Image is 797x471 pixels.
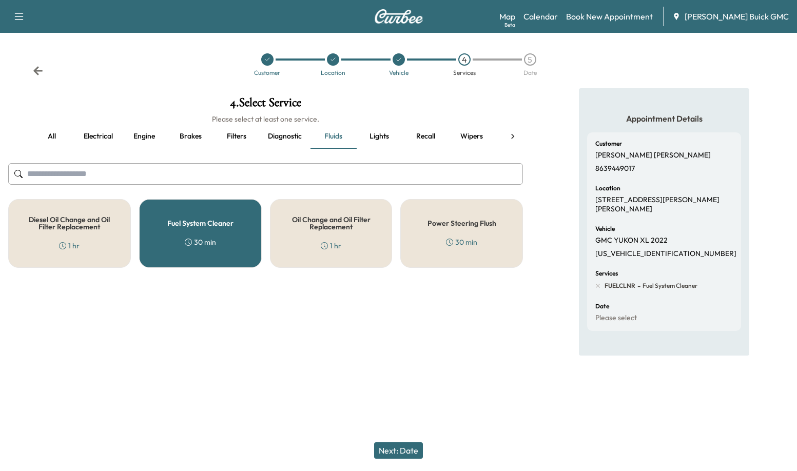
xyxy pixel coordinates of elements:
[167,220,234,227] h5: Fuel System Cleaner
[449,124,495,149] button: Wipers
[635,281,640,291] span: -
[524,53,536,66] div: 5
[595,249,736,259] p: [US_VEHICLE_IDENTIFICATION_NUMBER]
[685,10,789,23] span: [PERSON_NAME] Buick GMC
[605,282,635,290] span: FUELCLNR
[504,21,515,29] div: Beta
[260,124,310,149] button: Diagnostic
[25,216,114,230] h5: Diesel Oil Change and Oil Filter Replacement
[185,237,216,247] div: 30 min
[595,226,615,232] h6: Vehicle
[595,185,620,191] h6: Location
[523,10,558,23] a: Calendar
[495,124,541,149] button: Tires
[499,10,515,23] a: MapBeta
[167,124,213,149] button: Brakes
[595,313,637,323] p: Please select
[566,10,653,23] a: Book New Appointment
[254,70,280,76] div: Customer
[213,124,260,149] button: Filters
[29,124,502,149] div: basic tabs example
[389,70,409,76] div: Vehicle
[446,237,477,247] div: 30 min
[595,151,711,160] p: [PERSON_NAME] [PERSON_NAME]
[595,236,668,245] p: GMC YUKON XL 2022
[8,114,523,124] h6: Please select at least one service.
[75,124,121,149] button: Electrical
[59,241,80,251] div: 1 hr
[587,113,741,124] h5: Appointment Details
[453,70,476,76] div: Services
[356,124,402,149] button: Lights
[321,241,341,251] div: 1 hr
[374,9,423,24] img: Curbee Logo
[29,124,75,149] button: all
[287,216,376,230] h5: Oil Change and Oil Filter Replacement
[321,70,345,76] div: Location
[523,70,537,76] div: Date
[595,303,609,309] h6: Date
[595,270,618,277] h6: Services
[458,53,471,66] div: 4
[310,124,356,149] button: Fluids
[121,124,167,149] button: Engine
[427,220,496,227] h5: Power Steering Flush
[8,96,523,114] h1: 4 . Select Service
[33,66,43,76] div: Back
[595,195,733,213] p: [STREET_ADDRESS][PERSON_NAME][PERSON_NAME]
[595,141,622,147] h6: Customer
[402,124,449,149] button: Recall
[640,282,697,290] span: Fuel System Cleaner
[595,164,635,173] p: 8639449017
[374,442,423,459] button: Next: Date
